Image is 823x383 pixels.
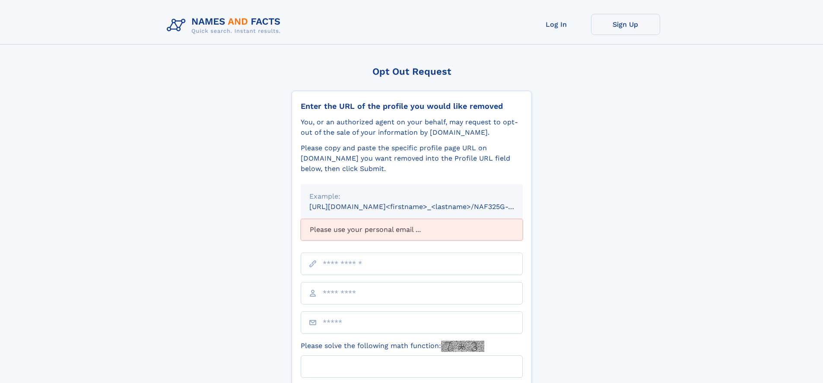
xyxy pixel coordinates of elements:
div: Opt Out Request [292,66,532,77]
a: Sign Up [591,14,660,35]
div: Enter the URL of the profile you would like removed [301,101,523,111]
a: Log In [522,14,591,35]
div: You, or an authorized agent on your behalf, may request to opt-out of the sale of your informatio... [301,117,523,138]
div: Please use your personal email ... [301,219,523,241]
div: Please copy and paste the specific profile page URL on [DOMAIN_NAME] you want removed into the Pr... [301,143,523,174]
small: [URL][DOMAIN_NAME]<firstname>_<lastname>/NAF325G-xxxxxxxx [309,203,539,211]
div: Example: [309,191,514,202]
label: Please solve the following math function: [301,341,484,352]
img: Logo Names and Facts [163,14,288,37]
